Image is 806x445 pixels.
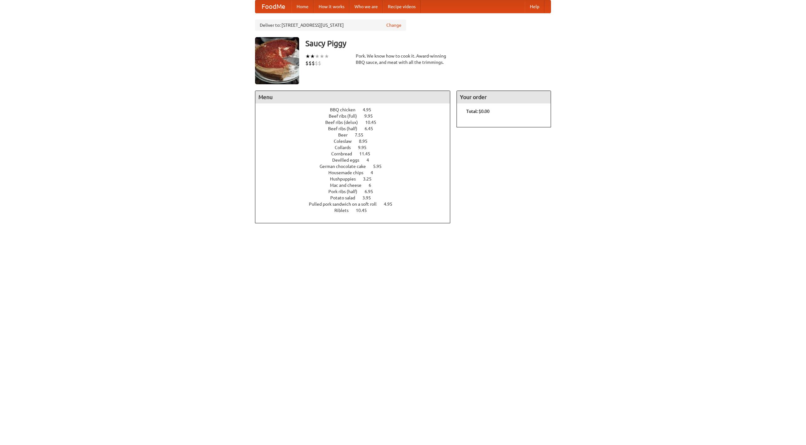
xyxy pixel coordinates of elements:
a: BBQ chicken 4.95 [330,107,383,112]
a: German chocolate cake 5.95 [320,164,393,169]
span: 9.95 [364,114,379,119]
span: Mac and cheese [330,183,368,188]
a: Pulled pork sandwich on a soft roll 4.95 [309,202,404,207]
span: 4.95 [363,107,377,112]
li: ★ [305,53,310,60]
li: $ [309,60,312,67]
a: Beef ribs (delux) 10.45 [325,120,388,125]
span: German chocolate cake [320,164,372,169]
li: ★ [320,53,324,60]
h4: Menu [255,91,450,103]
span: 4 [366,158,375,163]
span: Pork ribs (half) [328,189,364,194]
a: How it works [314,0,349,13]
span: 6.45 [365,126,379,131]
a: Mac and cheese 6 [330,183,383,188]
h4: Your order [457,91,551,103]
span: 3.25 [363,176,378,181]
span: Beer [338,132,354,137]
span: 3.95 [362,195,377,200]
span: Beef ribs (full) [329,114,363,119]
span: BBQ chicken [330,107,362,112]
a: Recipe videos [383,0,421,13]
span: Beef ribs (half) [328,126,364,131]
a: FoodMe [255,0,292,13]
span: Potato salad [330,195,361,200]
li: $ [305,60,309,67]
span: 4 [371,170,379,175]
span: 7.55 [355,132,370,137]
a: Devilled eggs 4 [332,158,381,163]
span: Riblets [334,208,355,213]
a: Who we are [349,0,383,13]
a: Beef ribs (full) 9.95 [329,114,384,119]
a: Collards 9.95 [335,145,378,150]
span: Housemade chips [328,170,370,175]
span: 6.95 [365,189,379,194]
li: ★ [324,53,329,60]
div: Pork. We know how to cook it. Award-winning BBQ sauce, and meat with all the trimmings. [356,53,450,65]
span: 10.45 [365,120,383,125]
span: 5.95 [373,164,388,169]
a: Beer 7.55 [338,132,375,137]
a: Home [292,0,314,13]
a: Change [386,22,401,28]
li: ★ [315,53,320,60]
a: Pork ribs (half) 6.95 [328,189,385,194]
span: 4.95 [384,202,399,207]
span: 6 [369,183,377,188]
span: Devilled eggs [332,158,366,163]
li: $ [315,60,318,67]
img: angular.jpg [255,37,299,84]
span: Beef ribs (delux) [325,120,364,125]
span: Collards [335,145,357,150]
span: Coleslaw [334,139,358,144]
a: Housemade chips 4 [328,170,385,175]
span: Pulled pork sandwich on a soft roll [309,202,383,207]
span: 11.45 [359,151,377,156]
h3: Saucy Piggy [305,37,551,50]
span: Hushpuppies [330,176,362,181]
li: $ [312,60,315,67]
b: Total: $0.00 [466,109,490,114]
span: 8.95 [359,139,374,144]
li: ★ [310,53,315,60]
li: $ [318,60,321,67]
span: 9.95 [358,145,373,150]
a: Help [525,0,544,13]
div: Deliver to: [STREET_ADDRESS][US_STATE] [255,19,406,31]
span: Cornbread [331,151,358,156]
a: Cornbread 11.45 [331,151,382,156]
a: Riblets 10.45 [334,208,378,213]
span: 10.45 [356,208,373,213]
a: Coleslaw 8.95 [334,139,379,144]
a: Beef ribs (half) 6.45 [328,126,385,131]
a: Hushpuppies 3.25 [330,176,383,181]
a: Potato salad 3.95 [330,195,383,200]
